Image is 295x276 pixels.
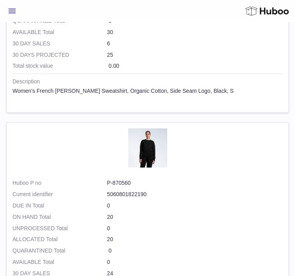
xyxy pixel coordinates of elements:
div: Women's French [PERSON_NAME] Sweatshirt, Organic Cotton, Side Seam Logo, Black, S [13,87,282,95]
strong: Total stock value [13,62,107,70]
dd: 5060801822190 [107,191,282,198]
span: 0.00 [109,63,119,69]
td: 25 [13,51,282,63]
span: 0 [109,247,112,254]
td: 20 [13,213,282,225]
dt: Current identifier [13,191,107,198]
td: 20 [13,236,282,247]
span: 0 [109,18,112,24]
strong: QUARANTINED Total [13,247,107,254]
td: 30 [13,29,282,40]
img: product image [128,128,167,168]
strong: AVAILABLE Total [13,258,107,266]
strong: DUE IN Total [13,202,107,209]
strong: ON HAND Total [13,213,107,221]
td: 0 [13,258,282,270]
td: 6 [13,40,282,51]
strong: ALLOCATED Total [13,236,107,243]
strong: 30 DAYS PROJECTED [13,51,107,59]
dd: P-870560 [107,179,282,187]
dt: Huboo P no [13,179,107,187]
td: 0 [13,225,282,236]
strong: 30 DAY SALES [13,40,107,47]
td: 0 [13,202,282,213]
strong: AVAILABLE Total [13,29,107,36]
strong: UNPROCESSED Total [13,225,107,232]
strong: Description [13,78,282,87]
